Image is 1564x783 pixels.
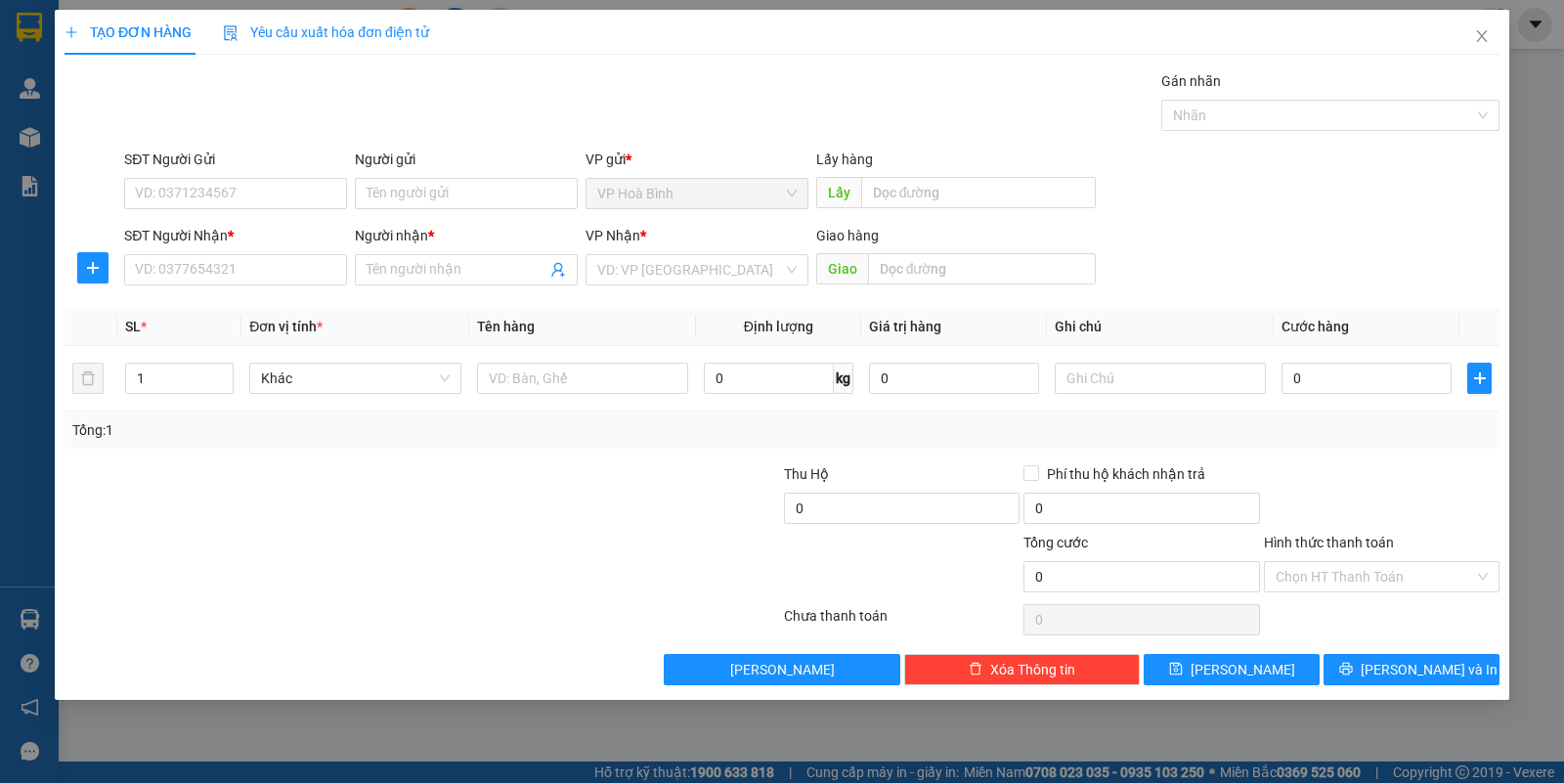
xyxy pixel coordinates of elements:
[990,659,1075,680] span: Xóa Thông tin
[597,179,797,208] span: VP Hoà Bình
[477,363,688,394] input: VD: Bàn, Ghế
[223,24,429,40] span: Yêu cầu xuất hóa đơn điện tử
[782,605,1021,639] div: Chưa thanh toán
[904,654,1140,685] button: deleteXóa Thông tin
[1282,319,1349,334] span: Cước hàng
[1324,654,1499,685] button: printer[PERSON_NAME] và In
[1047,308,1274,346] th: Ghi chú
[1264,535,1394,550] label: Hình thức thanh toán
[124,149,347,170] div: SĐT Người Gửi
[664,654,899,685] button: [PERSON_NAME]
[1467,363,1492,394] button: plus
[65,25,78,39] span: plus
[223,25,239,41] img: icon
[261,364,449,393] span: Khác
[1361,659,1498,680] span: [PERSON_NAME] và In
[861,177,1097,208] input: Dọc đường
[124,225,347,246] div: SĐT Người Nhận
[1144,654,1320,685] button: save[PERSON_NAME]
[816,228,879,243] span: Giao hàng
[1039,463,1213,485] span: Phí thu hộ khách nhận trả
[477,319,535,334] span: Tên hàng
[586,228,640,243] span: VP Nhận
[869,363,1039,394] input: 0
[1023,535,1088,550] span: Tổng cước
[816,177,861,208] span: Lấy
[1339,662,1353,677] span: printer
[1191,659,1295,680] span: [PERSON_NAME]
[78,260,108,276] span: plus
[586,149,808,170] div: VP gửi
[969,662,982,677] span: delete
[784,466,829,482] span: Thu Hộ
[355,149,578,170] div: Người gửi
[730,659,835,680] span: [PERSON_NAME]
[72,419,605,441] div: Tổng: 1
[869,319,941,334] span: Giá trị hàng
[1169,662,1183,677] span: save
[868,253,1097,284] input: Dọc đường
[249,319,323,334] span: Đơn vị tính
[834,363,853,394] span: kg
[816,253,868,284] span: Giao
[1055,363,1266,394] input: Ghi Chú
[65,24,192,40] span: TẠO ĐƠN HÀNG
[355,225,578,246] div: Người nhận
[1455,10,1509,65] button: Close
[125,319,141,334] span: SL
[744,319,813,334] span: Định lượng
[816,152,873,167] span: Lấy hàng
[77,252,109,283] button: plus
[1474,28,1490,44] span: close
[1161,73,1221,89] label: Gán nhãn
[72,363,104,394] button: delete
[1468,370,1491,386] span: plus
[550,262,566,278] span: user-add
